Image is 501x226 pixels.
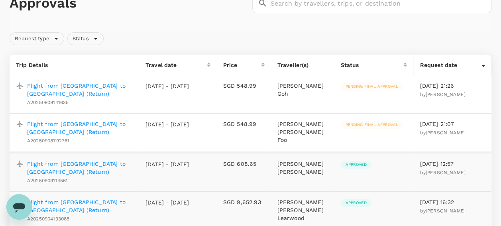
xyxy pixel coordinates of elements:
span: Approved [340,162,371,167]
p: Trip Details [16,61,133,69]
p: [DATE] - [DATE] [145,160,189,168]
span: [PERSON_NAME] [426,92,466,97]
span: A20250908141635 [27,100,69,105]
span: [PERSON_NAME] [426,130,466,136]
div: Status [67,32,104,45]
p: [PERSON_NAME] [PERSON_NAME] Learwood [277,198,328,222]
p: SGD 608.65 [223,160,265,168]
span: [PERSON_NAME] [426,208,466,214]
a: Flight from [GEOGRAPHIC_DATA] to [GEOGRAPHIC_DATA] (Return) [27,120,133,136]
span: A20250909114561 [27,178,68,183]
p: [DATE] 21:07 [420,120,485,128]
span: Request type [10,35,54,43]
span: Approved [340,200,371,206]
p: [DATE] - [DATE] [145,120,189,128]
p: [PERSON_NAME] [PERSON_NAME] [277,160,328,176]
span: Pending final approval [340,122,403,128]
span: by [420,170,465,175]
a: Flight from [GEOGRAPHIC_DATA] to [GEOGRAPHIC_DATA] (Return) [27,160,133,176]
p: [DATE] 12:57 [420,160,485,168]
div: Travel date [145,61,207,69]
p: [DATE] - [DATE] [145,198,189,206]
span: A20250908792761 [27,138,69,143]
a: Flight from [GEOGRAPHIC_DATA] to [GEOGRAPHIC_DATA] (Return) [27,82,133,98]
span: Status [68,35,94,43]
p: [DATE] 16:32 [420,198,485,206]
span: by [420,92,465,97]
span: by [420,208,465,214]
span: A20250904133088 [27,216,69,222]
p: [DATE] 21:26 [420,82,485,90]
p: SGD 9,652.93 [223,198,265,206]
a: Flight from [GEOGRAPHIC_DATA] to [GEOGRAPHIC_DATA] (Return) [27,198,133,214]
div: Request date [420,61,481,69]
div: Price [223,61,261,69]
p: [PERSON_NAME] [PERSON_NAME] Foo [277,120,328,144]
span: [PERSON_NAME] [426,170,466,175]
p: Traveller(s) [277,61,328,69]
span: by [420,130,465,136]
iframe: Button to launch messaging window [6,194,32,220]
p: SGD 548.99 [223,120,265,128]
div: Request type [10,32,64,45]
p: SGD 548.99 [223,82,265,90]
p: [PERSON_NAME] Goh [277,82,328,98]
span: Pending final approval [340,84,403,89]
p: [DATE] - [DATE] [145,82,189,90]
div: Status [340,61,403,69]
